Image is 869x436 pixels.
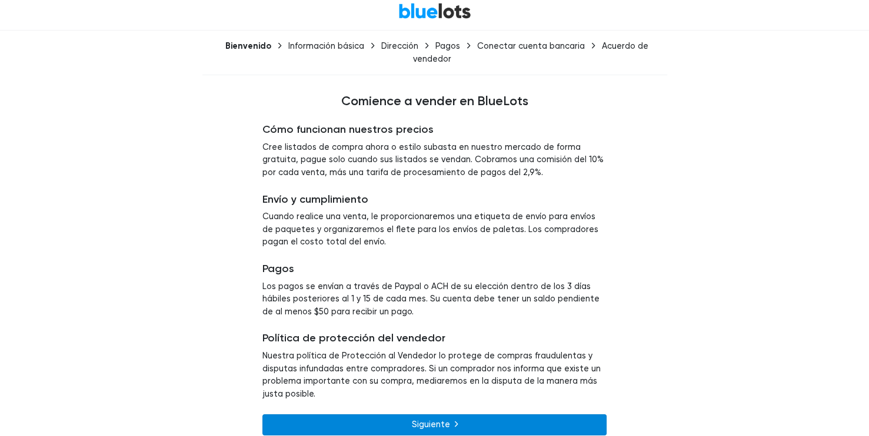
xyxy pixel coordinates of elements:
[262,193,607,206] h5: Envío y cumplimiento
[413,41,648,64] div: Acuerdo de vendedor
[262,280,607,318] p: Los pagos se envían a través de Paypal o ACH de su elección dentro de los 3 días hábiles posterio...
[262,332,607,345] h5: Política de protección del vendedor
[262,123,607,136] h5: Cómo funcionan nuestros precios
[262,350,607,400] p: Nuestra política de Protección al Vendedor lo protege de compras fraudulentas y disputas infundad...
[262,210,607,249] p: Cuando realice una venta, le proporcionaremos una etiqueta de envío para envíos de paquetes y org...
[435,41,460,51] div: Pagos
[398,2,471,19] a: Lotes azules
[82,94,788,109] h4: Comience a vender en BlueLots
[477,41,585,51] div: Conectar cuenta bancaria
[262,414,607,435] a: Siguiente
[381,41,418,51] div: Dirección
[225,41,271,51] div: Bienvenido
[262,141,607,179] p: Cree listados de compra ahora o estilo subasta en nuestro mercado de forma gratuita, pague solo c...
[262,263,607,276] h5: Pagos
[288,41,364,51] div: Información básica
